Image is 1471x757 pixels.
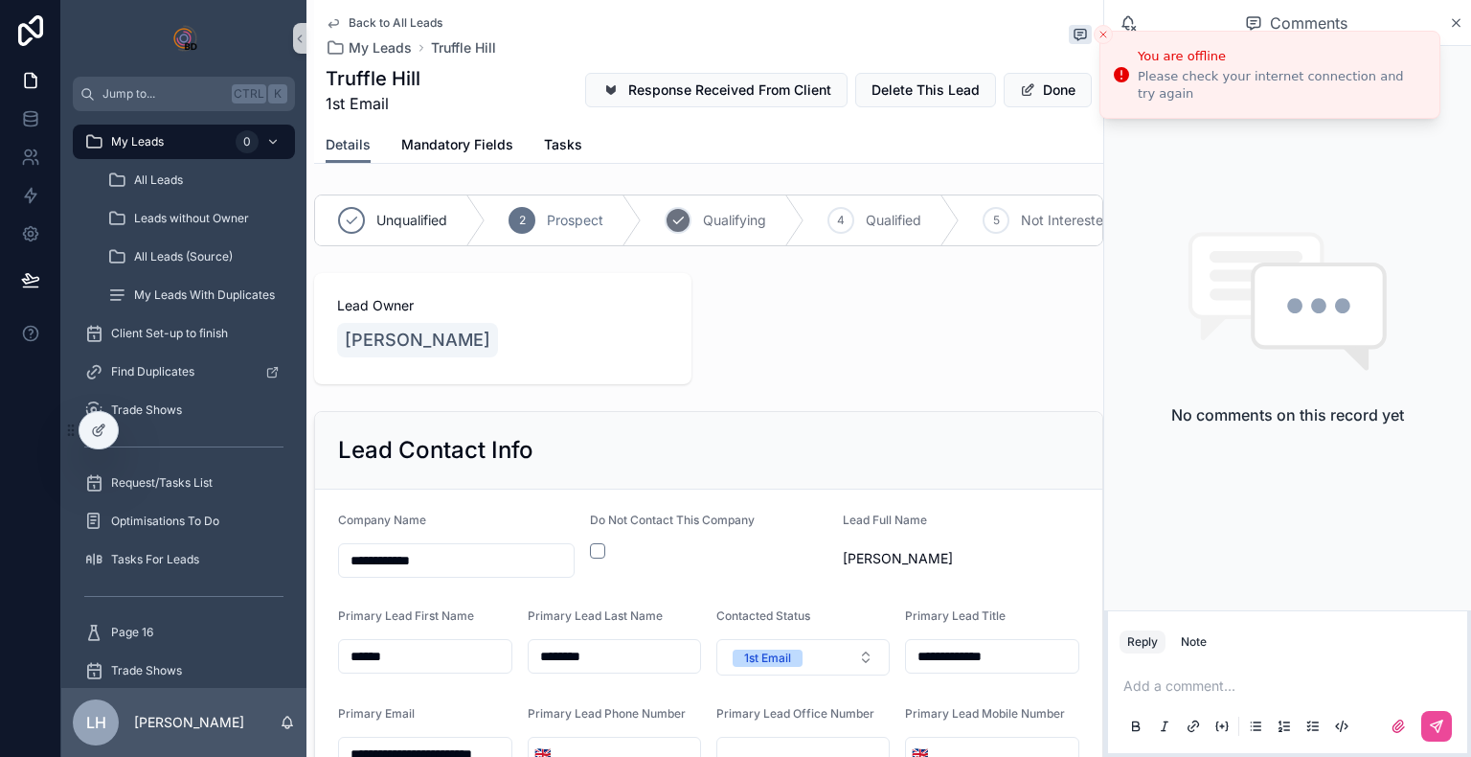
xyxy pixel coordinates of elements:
span: Lead Full Name [843,513,927,527]
span: [PERSON_NAME] [345,327,490,354]
a: Optimisations To Do [73,504,295,539]
a: [PERSON_NAME] [337,323,498,357]
a: Tasks [544,127,582,166]
a: Leads without Owner [96,201,295,236]
span: Contacted Status [716,608,810,623]
span: Not Interested [1021,211,1112,230]
a: My Leads With Duplicates [96,278,295,312]
a: Client Set-up to finish [73,316,295,351]
span: My Leads [349,38,412,57]
span: Client Set-up to finish [111,326,228,341]
a: Trade Shows [73,393,295,427]
a: Page 16 [73,615,295,650]
span: K [270,86,285,102]
span: Trade Shows [111,663,182,678]
span: Primary Lead Last Name [528,608,663,623]
span: Trade Shows [111,402,182,418]
span: Lead Owner [337,296,668,315]
h2: No comments on this record yet [1171,403,1404,426]
span: 1st Email [326,92,420,115]
button: Delete This Lead [855,73,996,107]
a: All Leads (Source) [96,240,295,274]
a: Truffle Hill [431,38,496,57]
span: Primary Lead Title [905,608,1006,623]
button: Close toast [1094,25,1113,44]
span: Qualified [866,211,921,230]
span: 2 [519,213,526,228]
span: Primary Lead Phone Number [528,706,686,721]
div: Note [1181,634,1207,650]
a: Find Duplicates [73,355,295,389]
span: Primary Lead First Name [338,608,474,623]
span: Company Name [338,513,426,527]
a: My Leads0 [73,125,295,159]
a: My Leads [326,38,412,57]
span: Prospect [547,211,603,230]
a: All Leads [96,163,295,197]
span: Mandatory Fields [401,135,513,154]
span: Comments [1270,11,1347,34]
span: Tasks [544,135,582,154]
a: Details [326,127,371,164]
span: Ctrl [232,84,266,103]
div: scrollable content [61,111,306,688]
span: [PERSON_NAME] [843,549,1079,568]
span: 4 [837,213,845,228]
span: Find Duplicates [111,364,194,379]
span: Primary Email [338,706,415,721]
span: Response Received From Client [628,80,831,100]
span: Leads without Owner [134,211,249,226]
div: 0 [236,130,259,153]
span: Tasks For Leads [111,552,199,567]
a: Trade Shows [73,654,295,688]
img: App logo [169,23,199,54]
span: Page 16 [111,625,153,640]
div: You are offline [1138,47,1424,66]
span: Primary Lead Mobile Number [905,706,1065,721]
h1: Truffle Hill [326,65,420,92]
span: Delete This Lead [871,80,980,100]
div: Please check your internet connection and try again [1138,68,1424,103]
span: Jump to... [102,86,224,102]
span: Request/Tasks List [111,475,213,491]
div: 1st Email [744,650,791,667]
span: Primary Lead Office Number [716,706,874,721]
a: Tasks For Leads [73,542,295,577]
span: My Leads [111,134,164,149]
span: All Leads (Source) [134,249,233,264]
a: Back to All Leads [326,15,442,31]
button: Jump to...CtrlK [73,77,295,111]
button: Note [1173,631,1214,654]
a: Request/Tasks List [73,466,295,500]
span: Optimisations To Do [111,514,219,529]
span: Do Not Contact This Company [590,513,755,527]
h2: Lead Contact Info [338,435,533,466]
span: LH [86,711,106,734]
span: All Leads [134,172,183,188]
span: Details [326,135,371,154]
button: Done [1004,73,1092,107]
p: [PERSON_NAME] [134,713,244,732]
span: 5 [993,213,1000,228]
button: Select Button [716,639,890,676]
span: My Leads With Duplicates [134,287,275,303]
span: Back to All Leads [349,15,442,31]
button: Response Received From Client [585,73,848,107]
span: Qualifying [703,211,766,230]
a: Mandatory Fields [401,127,513,166]
button: Reply [1120,631,1165,654]
span: Unqualified [376,211,447,230]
